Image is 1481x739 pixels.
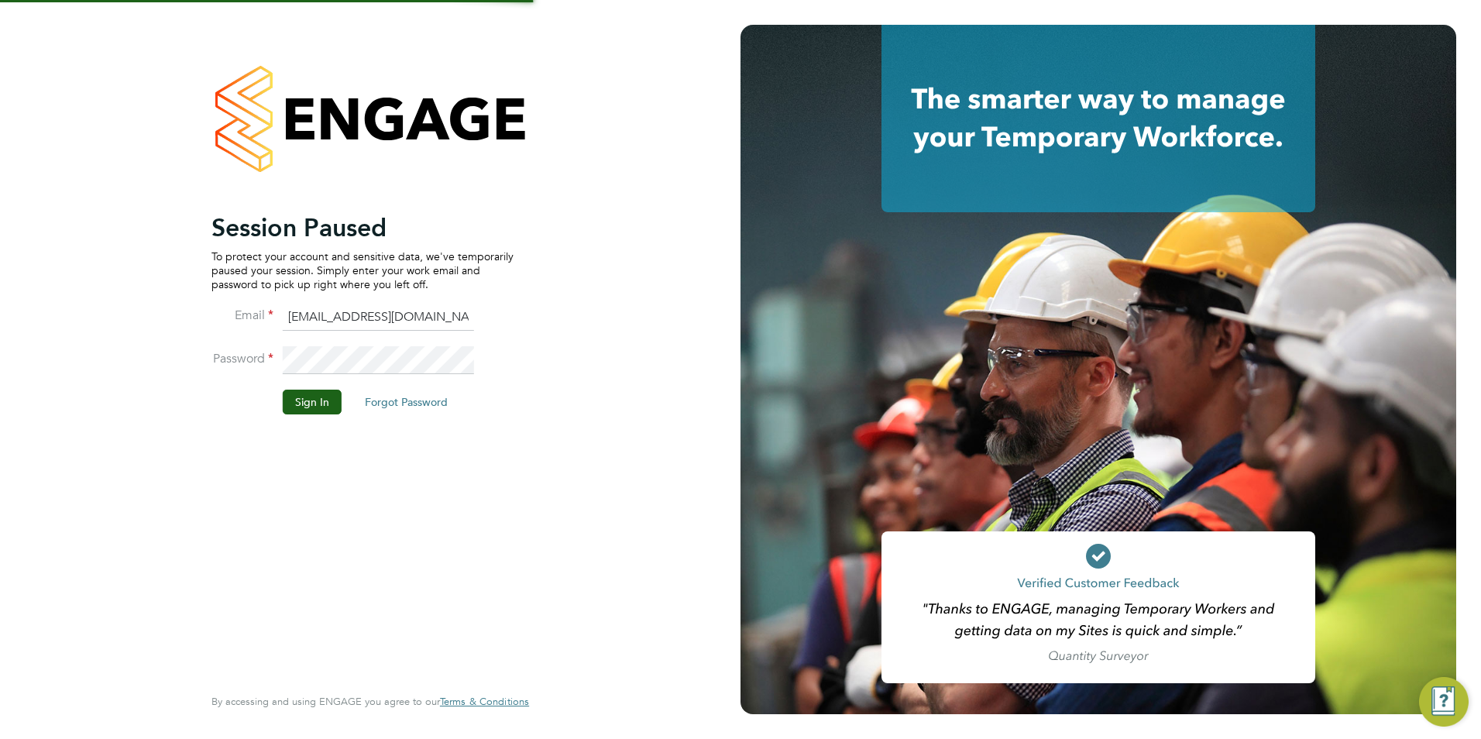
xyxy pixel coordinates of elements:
[211,212,514,243] h2: Session Paused
[440,695,529,708] span: Terms & Conditions
[283,304,474,332] input: Enter your work email...
[211,351,273,367] label: Password
[1419,677,1469,727] button: Engage Resource Center
[211,695,529,708] span: By accessing and using ENGAGE you agree to our
[211,249,514,292] p: To protect your account and sensitive data, we've temporarily paused your session. Simply enter y...
[283,390,342,414] button: Sign In
[211,308,273,324] label: Email
[352,390,460,414] button: Forgot Password
[440,696,529,708] a: Terms & Conditions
